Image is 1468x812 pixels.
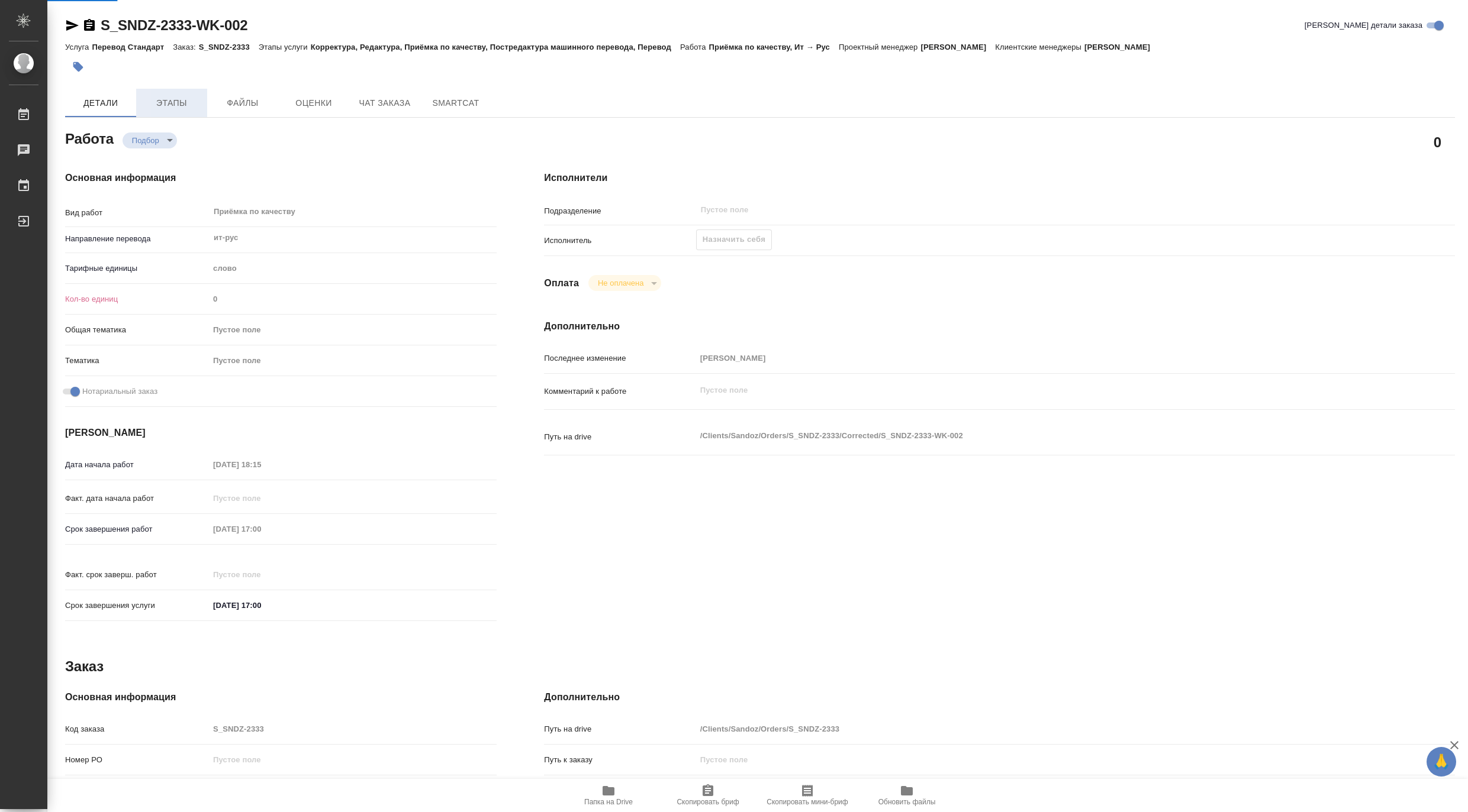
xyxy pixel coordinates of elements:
h4: [PERSON_NAME] [65,426,497,440]
p: Заказ: [173,43,198,51]
input: ✎ Введи что-нибудь [209,597,313,614]
p: Факт. срок заверш. работ [65,569,209,581]
input: Пустое поле [209,520,313,538]
div: Подбор [588,275,661,291]
p: Направление перевода [65,233,209,245]
p: Корректура, Редактура, Приёмка по качеству, Постредактура машинного перевода, Перевод [311,43,680,51]
p: [PERSON_NAME] [920,43,995,51]
a: S_SNDZ-2333-WK-002 [101,17,247,33]
div: Подбор [123,132,177,148]
h2: Работа [65,127,114,148]
h2: Заказ [65,657,104,676]
div: Пустое поле [209,351,497,371]
h4: Оплата [544,276,579,290]
span: Оценки [285,96,342,111]
input: Пустое поле [696,350,1379,367]
p: Путь к заказу [544,754,696,766]
p: Кол-во единиц [65,293,209,305]
div: слово [209,258,497,279]
p: Тематика [65,355,209,367]
p: Подразделение [544,205,696,217]
span: Скопировать бриф [677,798,739,806]
input: Пустое поле [209,566,313,583]
button: Скопировать ссылку для ЯМессенджера [65,18,79,33]
div: Пустое поле [209,320,497,340]
p: Работа [680,43,709,51]
p: Срок завершения услуги [65,600,209,612]
p: Исполнитель [544,235,696,247]
p: Услуга [65,43,92,51]
span: Обновить файлы [878,798,936,806]
h2: 0 [1434,132,1441,152]
span: Нотариальный заказ [82,386,157,397]
h4: Основная информация [65,690,497,704]
p: Номер РО [65,754,209,766]
span: Этапы [143,96,200,111]
p: Перевод Стандарт [92,43,173,51]
button: Добавить тэг [65,54,91,80]
button: Скопировать бриф [658,779,758,812]
div: Пустое поле [213,324,482,336]
div: Пустое поле [213,355,482,367]
textarea: /Clients/Sandoz/Orders/S_SNDZ-2333/Corrected/S_SNDZ-2333-WK-002 [696,426,1379,446]
p: Общая тематика [65,324,209,336]
input: Пустое поле [209,751,497,768]
span: SmartCat [427,96,484,111]
input: Пустое поле [696,720,1379,737]
button: Папка на Drive [559,779,658,812]
span: [PERSON_NAME] детали заказа [1305,20,1422,31]
input: Пустое поле [209,490,313,507]
p: Путь на drive [544,431,696,443]
span: Детали [72,96,129,111]
input: Пустое поле [209,290,497,308]
p: Проектный менеджер [839,43,920,51]
p: Последнее изменение [544,352,696,364]
p: Факт. дата начала работ [65,493,209,504]
p: Клиентские менеджеры [995,43,1084,51]
input: Пустое поле [696,751,1379,768]
span: 🙏 [1431,749,1451,774]
p: Этапы услуги [259,43,311,51]
button: Обновить файлы [857,779,957,812]
span: Папка на Drive [584,798,633,806]
p: Срок завершения работ [65,523,209,535]
p: Комментарий к работе [544,386,696,397]
p: Дата начала работ [65,459,209,471]
p: [PERSON_NAME] [1084,43,1159,51]
p: Тарифные единицы [65,263,209,274]
button: Не оплачена [594,278,647,288]
p: Вид работ [65,207,209,219]
h4: Дополнительно [544,319,1455,334]
h4: Исполнители [544,171,1455,185]
h4: Основная информация [65,171,497,185]
p: Код заказа [65,723,209,735]
span: Файлы [214,96,271,111]
button: Скопировать ссылку [82,18,96,33]
h4: Дополнительно [544,690,1455,704]
span: Чат заказа [356,96,413,111]
button: Подбор [128,135,163,145]
p: Приёмка по качеству, Ит → Рус [709,43,839,51]
p: S_SNDZ-2333 [199,43,259,51]
button: Скопировать мини-бриф [758,779,857,812]
p: Путь на drive [544,723,696,735]
span: Скопировать мини-бриф [767,798,848,806]
input: Пустое поле [209,720,497,737]
input: Пустое поле [209,456,313,473]
input: Пустое поле [700,203,1351,217]
button: 🙏 [1427,747,1456,777]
